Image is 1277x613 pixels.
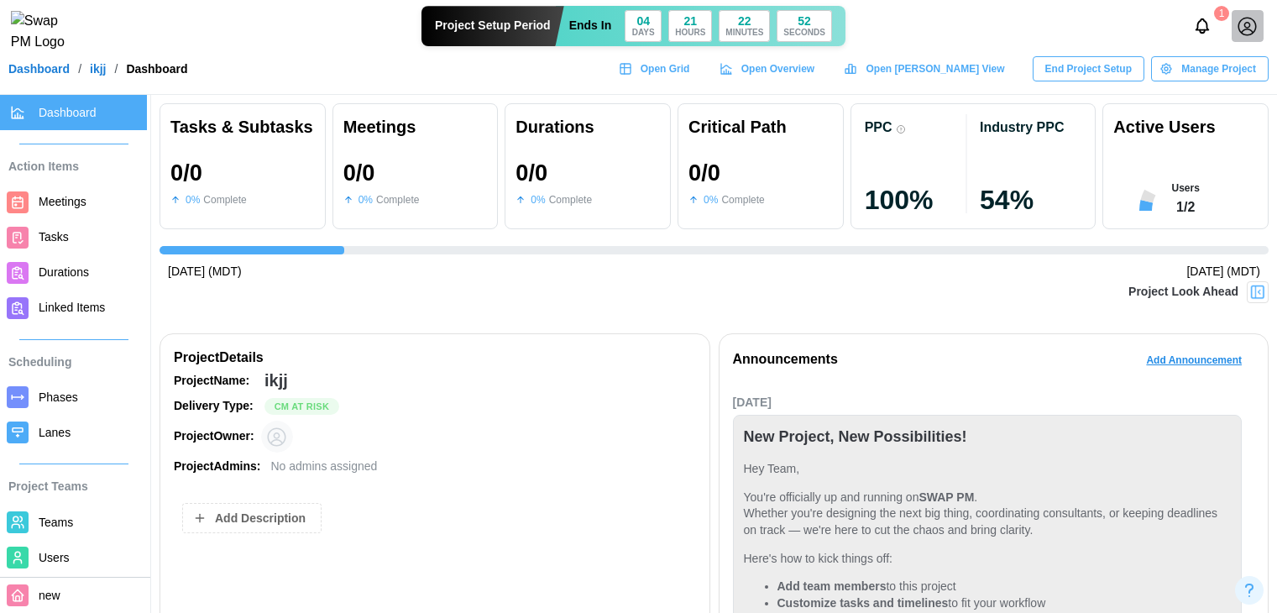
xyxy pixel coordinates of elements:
[114,63,118,75] div: /
[264,368,288,394] div: ikjj
[126,63,187,75] div: Dashboard
[275,399,329,414] span: Cm At Risk
[39,390,78,404] span: Phases
[1188,12,1217,40] button: Notifications
[1113,114,1215,140] div: Active Users
[359,192,373,208] div: 0 %
[675,29,705,37] div: HOURS
[39,589,60,602] span: new
[733,394,1243,412] div: [DATE]
[744,426,967,449] div: New Project, New Possibilities!
[980,186,1081,213] div: 54 %
[343,114,488,140] div: Meetings
[170,114,315,140] div: Tasks & Subtasks
[174,348,696,369] div: Project Details
[865,186,966,213] div: 100 %
[1249,284,1266,301] img: Project Look Ahead Button
[721,192,764,208] div: Complete
[710,56,827,81] a: Open Overview
[744,551,1232,568] p: Here's how to kick things off:
[39,230,69,244] span: Tasks
[39,195,86,208] span: Meetings
[39,551,70,564] span: Users
[343,160,375,186] div: 0 / 0
[8,63,70,75] a: Dashboard
[531,192,545,208] div: 0 %
[866,57,1004,81] span: Open [PERSON_NAME] View
[1146,348,1242,372] span: Add Announcement
[39,265,89,279] span: Durations
[90,63,106,75] a: ikjj
[549,192,592,208] div: Complete
[168,263,242,281] div: [DATE] (MDT)
[688,160,720,186] div: 0 / 0
[186,192,200,208] div: 0 %
[174,459,260,473] strong: Project Admins:
[704,192,718,208] div: 0 %
[569,17,612,35] div: Ends In
[1128,283,1238,301] div: Project Look Ahead
[610,56,702,81] a: Open Grid
[980,119,1064,135] div: Industry PPC
[174,429,254,443] strong: Project Owner:
[777,579,1232,595] li: to this project
[174,372,258,390] div: Project Name:
[78,63,81,75] div: /
[733,349,838,370] div: Announcements
[170,160,202,186] div: 0 / 0
[11,11,79,53] img: Swap PM Logo
[725,29,763,37] div: MINUTES
[1186,263,1260,281] div: [DATE] (MDT)
[632,29,655,37] div: DAYS
[39,426,71,439] span: Lanes
[636,15,650,27] div: 04
[744,461,1232,478] p: Hey Team,
[741,57,814,81] span: Open Overview
[777,579,887,593] strong: Add team members
[39,106,97,119] span: Dashboard
[39,516,73,529] span: Teams
[1181,57,1256,81] span: Manage Project
[39,301,105,314] span: Linked Items
[516,114,660,140] div: Durations
[777,596,949,610] strong: Customize tasks and timelines
[421,6,564,46] div: Project Setup Period
[744,490,1232,539] p: You're officially up and running on . Whether you're designing the next big thing, coordinating c...
[641,57,690,81] span: Open Grid
[182,503,322,533] button: Add Description
[835,56,1017,81] a: Open [PERSON_NAME] View
[174,397,258,416] div: Delivery Type:
[1033,56,1144,81] button: End Project Setup
[1151,56,1269,81] button: Manage Project
[798,15,811,27] div: 52
[918,490,974,504] strong: SWAP PM
[270,458,377,476] div: No admins assigned
[1045,57,1132,81] span: End Project Setup
[1214,6,1229,21] div: 1
[777,595,1232,612] li: to fit your workflow
[738,15,751,27] div: 22
[688,114,833,140] div: Critical Path
[865,119,892,135] div: PPC
[376,192,419,208] div: Complete
[783,29,824,37] div: SECONDS
[516,160,547,186] div: 0 / 0
[684,15,698,27] div: 21
[1133,348,1254,373] button: Add Announcement
[203,192,246,208] div: Complete
[215,504,306,532] span: Add Description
